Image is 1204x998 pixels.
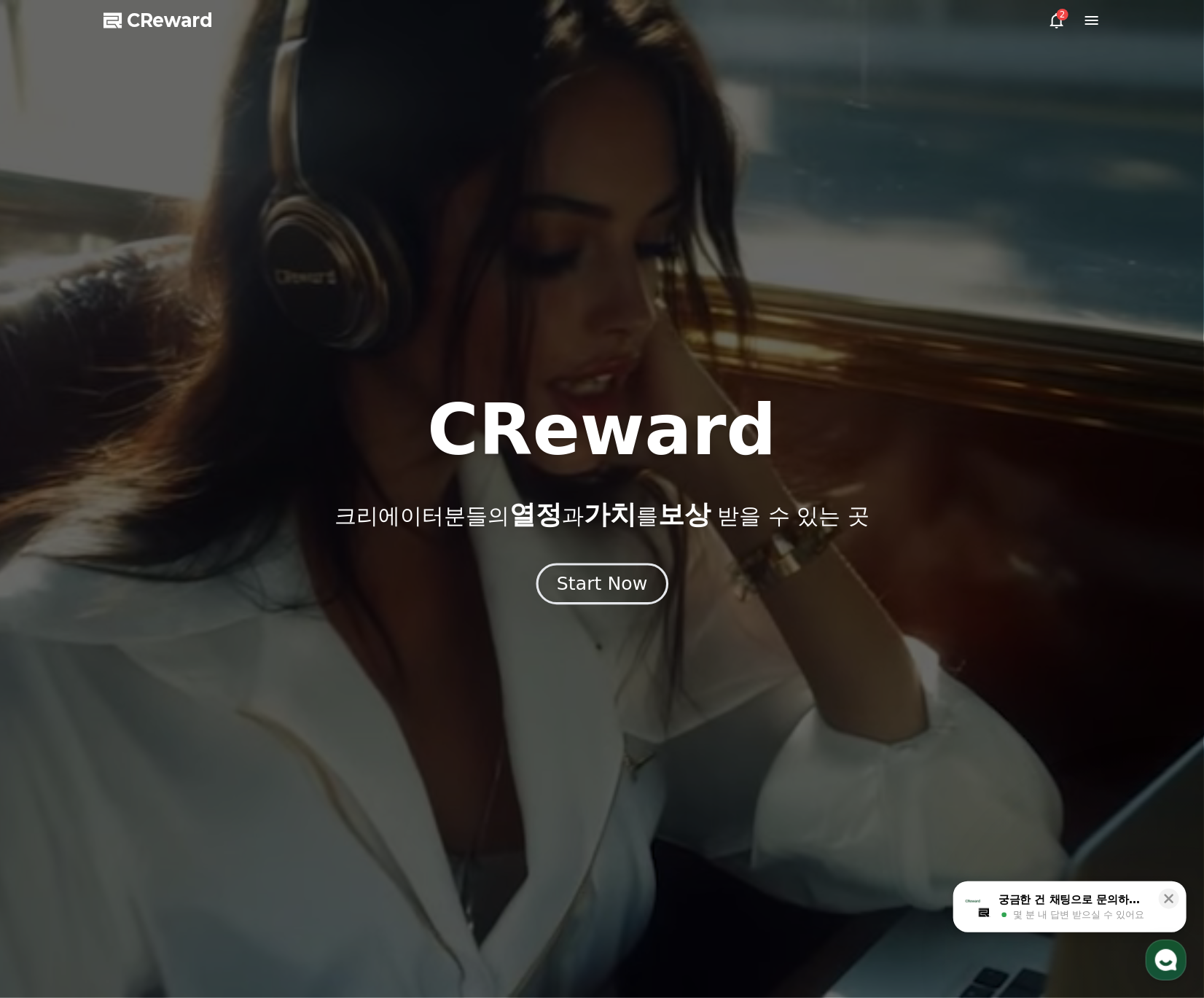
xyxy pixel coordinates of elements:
a: 홈 [4,462,96,499]
span: CReward [127,9,213,32]
div: Start Now [557,572,647,596]
a: 설정 [188,462,280,499]
button: Start Now [536,563,668,604]
span: 홈 [46,484,55,496]
a: 대화 [96,462,188,499]
a: Start Now [539,579,665,593]
h1: CReward [427,395,776,465]
div: 2 [1057,9,1068,20]
span: 대화 [133,485,151,496]
span: 열정 [509,499,562,529]
span: 설정 [225,484,243,496]
a: CReward [103,9,213,32]
span: 보상 [658,499,711,529]
p: 크리에이터분들의 과 를 받을 수 있는 곳 [335,500,869,529]
a: 2 [1048,12,1066,29]
span: 가치 [584,499,636,529]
